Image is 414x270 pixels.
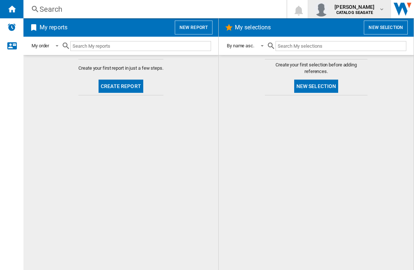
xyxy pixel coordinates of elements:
input: Search My selections [276,41,406,51]
b: CATALOG SEAGATE [336,10,373,15]
div: Search [40,4,267,14]
button: New selection [294,80,339,93]
input: Search My reports [70,41,211,51]
h2: My reports [38,21,69,34]
img: alerts-logo.svg [7,23,16,32]
span: Create your first selection before adding references. [265,62,367,75]
button: New report [175,21,212,34]
div: My order [32,43,49,48]
img: profile.jpg [314,2,329,17]
button: Create report [99,80,143,93]
button: New selection [364,21,408,34]
span: [PERSON_NAME] [334,3,374,11]
h2: My selections [233,21,272,34]
div: By name asc. [227,43,254,48]
span: Create your first report in just a few steps. [78,65,163,72]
